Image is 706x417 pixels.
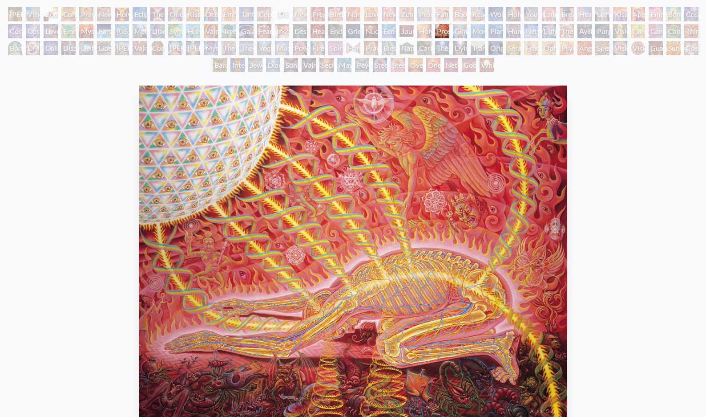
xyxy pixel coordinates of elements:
div: Purging [595,24,609,38]
div: Promise [417,7,432,21]
div: Endarkenment [328,24,343,38]
div: Gaia [239,24,254,38]
div: Psychomicrograph of a Fractal Paisley Cherub Feather Tip [560,41,574,55]
div: Kissing [186,7,200,21]
div: Hands that See [346,41,360,55]
div: Lilacs [150,24,165,38]
div: Blessing Hand [382,41,396,55]
div: Humming Bird [186,24,200,38]
div: Holy Family [506,7,520,21]
div: Bond [666,7,681,21]
div: Networks [524,24,538,38]
div: [PERSON_NAME] [186,41,200,55]
div: Mayan Being [337,58,351,72]
div: Headache [311,24,325,38]
div: Dying [453,41,467,55]
div: Diamond Being [266,58,280,72]
div: Dissectional Art for Tool's Lateralus CD [61,41,76,55]
div: Spectral Lotus [595,41,609,55]
div: Tantra [239,7,254,21]
div: Grieving [346,24,360,38]
div: Song of Vajra Being [284,58,298,72]
div: Family [435,7,449,21]
div: Ayahuasca Visitation [577,24,592,38]
div: Kiss of the [MEDICAL_DATA] [613,7,627,21]
div: The Kiss [150,7,165,21]
div: Aperture [631,7,645,21]
div: Praying Hands [364,41,378,55]
div: Transfiguration [471,41,485,55]
div: Lightweaver [595,7,609,21]
div: Nursing [346,7,360,21]
div: Human Geometry [506,24,520,38]
div: The Shulgins and their Alchemical Angels [560,24,574,38]
div: Fear [257,24,271,38]
div: Nature of Mind [399,41,414,55]
div: Vision [PERSON_NAME] [631,41,645,55]
div: Cannabis Sutra [649,24,663,38]
div: Reading [471,7,485,21]
div: Copulating [257,7,271,21]
div: Eco-Atlas [382,24,396,38]
div: Symbiosis: Gall Wasp & Oak Tree [168,24,182,38]
div: Eclipse [133,7,147,21]
div: Insomnia [275,24,289,38]
div: Cosmic Artist [8,24,22,38]
div: Embracing [222,7,236,21]
div: Love Circuit [364,7,378,21]
div: Holy Grail [115,7,129,21]
div: Fractal Eyes [524,41,538,55]
div: Guardian of Infinite Vision [649,41,663,55]
div: Newborn [293,7,307,21]
div: Emerald Grail [61,24,76,38]
div: Cosmic Lovers [26,24,40,38]
div: Oversoul [408,58,423,72]
div: Body, Mind, Spirit [44,7,58,21]
div: DMT - The Spirit Molecule [26,41,40,55]
div: Caring [417,41,432,55]
div: Healing [577,7,592,21]
div: Original Face [488,41,503,55]
div: Vajra Guru [133,41,147,55]
div: Love is a Cosmic Force [44,24,58,38]
div: Steeplehead 2 [391,58,405,72]
div: Pregnancy [311,7,325,21]
div: Zena Lotus [399,7,414,21]
div: Nuclear Crucifixion [364,24,378,38]
div: Vision Tree [613,24,627,38]
div: Mystic Eye [204,41,218,55]
div: Cosmic [DEMOGRAPHIC_DATA] [150,41,165,55]
div: Breathing [560,7,574,21]
div: Mysteriosa 2 [79,24,93,38]
div: Angel Skin [577,41,592,55]
div: Firewalking [311,41,325,55]
div: [DEMOGRAPHIC_DATA] Embryo [275,7,289,21]
div: Vision Crystal [613,41,627,55]
div: Journey of the Wounded Healer [399,24,414,38]
div: Deities & Demons Drinking from the Milky Pool [79,41,93,55]
div: Glimpsing the Empyrean [453,24,467,38]
div: Earth Energies [97,24,111,38]
div: Godself [462,58,476,72]
div: Ophanic Eyelash [542,41,556,55]
div: Secret Writing Being [319,58,334,72]
div: Tree & Person [222,24,236,38]
div: Ocean of Love Bliss [204,7,218,21]
div: Visionary Origin of Language [26,7,40,21]
div: Lightworker [542,24,556,38]
div: Interbeing [230,58,245,72]
div: Net of Being [444,58,458,72]
div: Theologue [239,41,254,55]
div: [PERSON_NAME] [115,41,129,55]
div: Birth [328,7,343,21]
div: Empowerment [649,7,663,21]
div: Wonder [488,7,503,21]
div: Spirit Animates the Flesh [328,41,343,55]
div: [PERSON_NAME] & Eve [8,7,22,21]
div: Yogi & the Möbius Sphere [257,41,271,55]
div: New Man New Woman [97,7,111,21]
div: Metamorphosis [133,24,147,38]
div: Power to the Peaceful [293,41,307,55]
div: Liberation Through Seeing [97,41,111,55]
div: Young & Old [524,7,538,21]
